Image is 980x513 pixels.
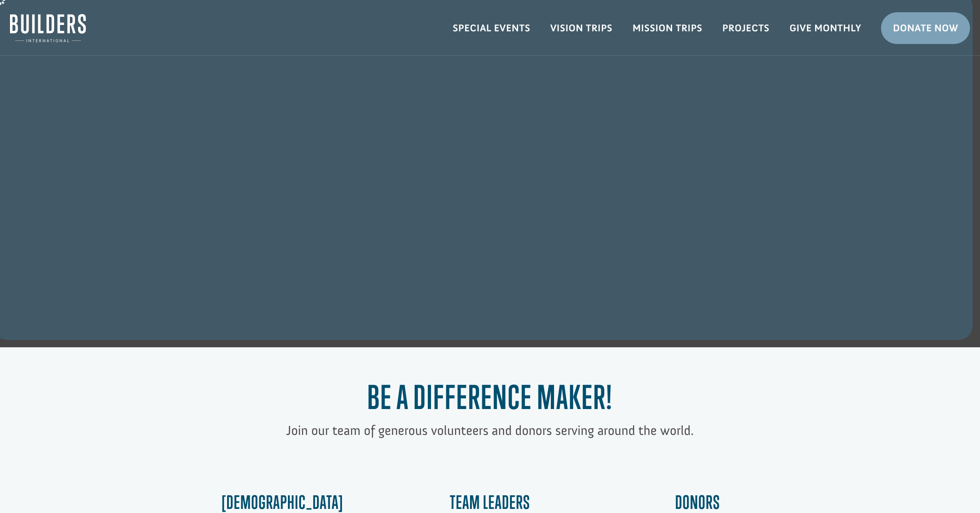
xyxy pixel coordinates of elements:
[779,15,871,41] a: Give Monthly
[10,14,86,42] img: Builders International
[623,15,713,41] a: Mission Trips
[713,15,780,41] a: Projects
[245,378,735,420] h1: Be a Difference Maker!
[881,12,970,44] a: Donate Now
[443,15,540,41] a: Special Events
[540,15,623,41] a: Vision Trips
[286,422,693,439] span: Join our team of generous volunteers and donors serving around the world.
